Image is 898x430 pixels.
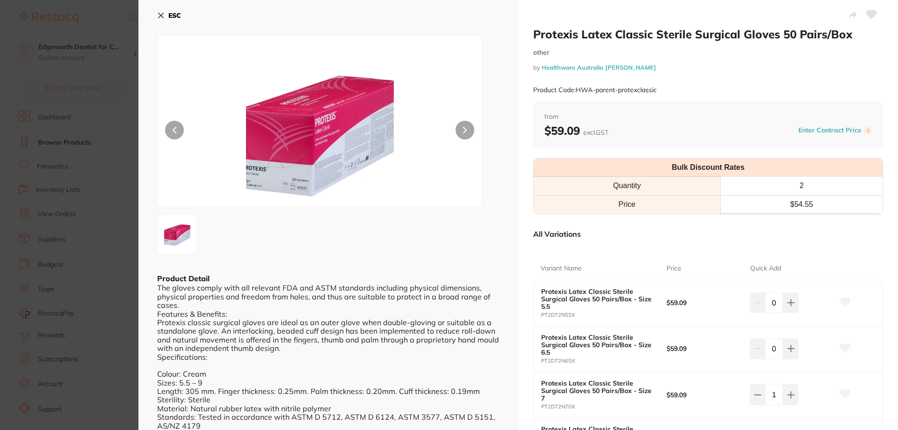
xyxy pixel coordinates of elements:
[541,264,582,273] p: Variant Name
[864,127,872,134] label: i
[533,86,657,94] small: Product Code: HWA-parent-protexclassic
[534,177,720,195] th: Quantity
[533,229,581,239] p: All Variations
[541,404,666,410] small: PT2D72N70X
[533,27,883,41] h2: Protexis Latex Classic Sterile Surgical Gloves 50 Pairs/Box
[720,177,883,195] th: 2
[160,218,194,251] img: eGlzLnBuZw
[720,195,883,213] td: $ 54.55
[750,264,781,273] p: Quick Add
[544,112,872,122] span: from
[666,264,681,273] p: Price
[157,274,210,283] b: Product Detail
[541,288,654,310] b: Protexis Latex Classic Sterile Surgical Gloves 50 Pairs/Box - Size 5.5
[168,11,181,20] b: ESC
[542,64,656,71] a: Healthware Australia [PERSON_NAME]
[666,299,742,306] b: $59.09
[666,345,742,352] b: $59.09
[541,358,666,364] small: PT2D72N65X
[534,195,720,213] td: Price
[223,58,417,206] img: eGlzLnBuZw
[541,379,654,402] b: Protexis Latex Classic Sterile Surgical Gloves 50 Pairs/Box - Size 7
[534,159,883,177] th: Bulk Discount Rates
[533,64,883,71] small: by
[544,124,608,138] b: $59.09
[583,128,608,137] span: excl. GST
[533,49,883,57] small: other
[666,391,742,399] b: $59.09
[796,126,864,135] button: Enter Contract Price
[541,334,654,356] b: Protexis Latex Classic Sterile Surgical Gloves 50 Pairs/Box - Size 6.5
[541,312,666,318] small: PT2D72N55X
[157,7,181,23] button: ESC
